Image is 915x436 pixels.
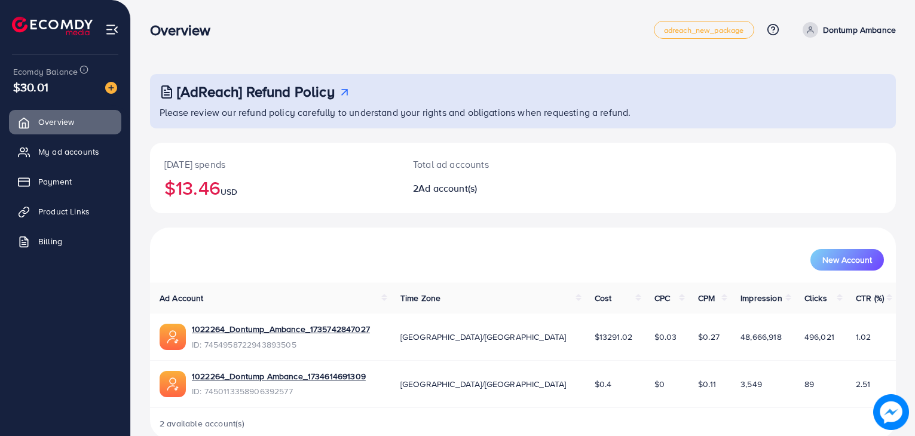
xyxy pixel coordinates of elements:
img: ic-ads-acc.e4c84228.svg [160,371,186,397]
h3: Overview [150,22,220,39]
span: 48,666,918 [740,331,782,343]
img: image [105,82,117,94]
span: Product Links [38,205,90,217]
p: [DATE] spends [164,157,384,171]
span: $30.01 [13,78,48,96]
a: Billing [9,229,121,253]
span: Clicks [804,292,827,304]
span: Impression [740,292,782,304]
span: My ad accounts [38,146,99,158]
span: USD [221,186,237,198]
span: Ad Account [160,292,204,304]
span: ID: 7454958722943893505 [192,339,370,351]
a: adreach_new_package [654,21,754,39]
span: Overview [38,116,74,128]
span: 2.51 [856,378,871,390]
span: $13291.02 [595,331,632,343]
span: 496,021 [804,331,834,343]
span: [GEOGRAPHIC_DATA]/[GEOGRAPHIC_DATA] [400,378,567,390]
a: Product Links [9,199,121,223]
h3: [AdReach] Refund Policy [177,83,335,100]
img: ic-ads-acc.e4c84228.svg [160,324,186,350]
a: Overview [9,110,121,134]
span: ID: 7450113358906392577 [192,385,366,397]
span: 89 [804,378,814,390]
span: Ecomdy Balance [13,66,78,78]
p: Dontump Ambance [823,23,896,37]
span: $0 [654,378,665,390]
span: Payment [38,176,72,188]
span: $0.27 [698,331,720,343]
img: menu [105,23,119,36]
span: Time Zone [400,292,440,304]
span: $0.03 [654,331,677,343]
p: Please review our refund policy carefully to understand your rights and obligations when requesti... [160,105,889,119]
span: 2 available account(s) [160,417,245,429]
span: $0.11 [698,378,716,390]
button: New Account [810,249,884,271]
a: Dontump Ambance [798,22,896,38]
span: Cost [595,292,612,304]
span: CPM [698,292,715,304]
p: Total ad accounts [413,157,571,171]
h2: $13.46 [164,176,384,199]
span: CPC [654,292,670,304]
span: 1.02 [856,331,871,343]
span: Ad account(s) [418,182,477,195]
span: New Account [822,256,872,264]
img: image [874,395,908,429]
span: $0.4 [595,378,612,390]
span: Billing [38,235,62,247]
a: My ad accounts [9,140,121,164]
h2: 2 [413,183,571,194]
span: 3,549 [740,378,762,390]
a: Payment [9,170,121,194]
a: 1022264_Dontump_Ambance_1735742847027 [192,323,370,335]
img: logo [12,17,93,35]
a: 1022264_Dontump Ambance_1734614691309 [192,370,366,382]
span: [GEOGRAPHIC_DATA]/[GEOGRAPHIC_DATA] [400,331,567,343]
span: CTR (%) [856,292,884,304]
span: adreach_new_package [664,26,744,34]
